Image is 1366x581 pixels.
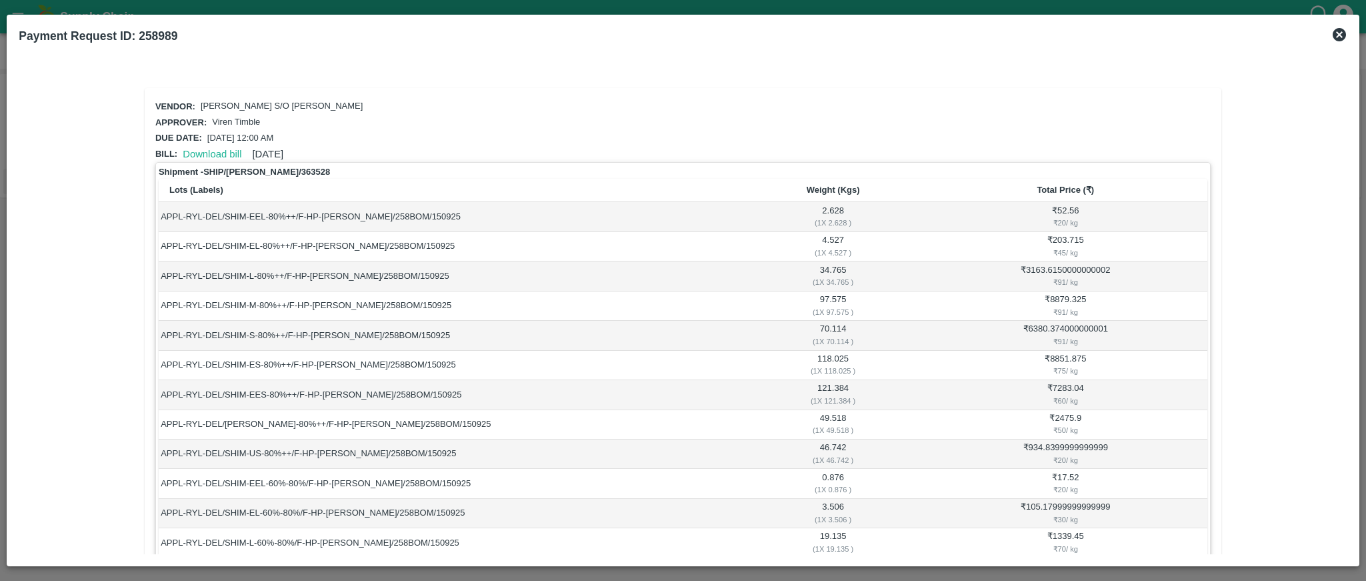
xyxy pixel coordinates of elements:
div: ₹ 20 / kg [926,454,1205,466]
td: APPL-RYL-DEL/SHIM-EL-60%-80%/F-HP-[PERSON_NAME]/258BOM/150925 [159,499,743,528]
td: ₹ 203.715 [924,232,1208,261]
td: APPL-RYL-DEL/SHIM-EEL-60%-80%/F-HP-[PERSON_NAME]/258BOM/150925 [159,469,743,498]
td: APPL-RYL-DEL/SHIM-US-80%++/F-HP-[PERSON_NAME]/258BOM/150925 [159,440,743,469]
div: ₹ 60 / kg [926,395,1205,407]
div: ( 1 X 118.025 ) [745,365,921,377]
div: ₹ 50 / kg [926,424,1205,436]
td: ₹ 1339.45 [924,528,1208,558]
td: 49.518 [743,410,924,440]
td: 118.025 [743,351,924,380]
b: Payment Request ID: 258989 [19,29,177,43]
div: ₹ 91 / kg [926,276,1205,288]
b: Lots (Labels) [169,185,223,195]
td: APPL-RYL-DEL/SHIM-ES-80%++/F-HP-[PERSON_NAME]/258BOM/150925 [159,351,743,380]
div: ( 1 X 46.742 ) [745,454,921,466]
td: 121.384 [743,380,924,410]
div: ₹ 45 / kg [926,247,1205,259]
td: 4.527 [743,232,924,261]
div: ₹ 20 / kg [926,217,1205,229]
div: ₹ 75 / kg [926,365,1205,377]
td: 34.765 [743,261,924,291]
div: ( 1 X 19.135 ) [745,543,921,555]
div: ( 1 X 4.527 ) [745,247,921,259]
td: 2.628 [743,202,924,231]
span: Bill: [155,149,177,159]
td: APPL-RYL-DEL/SHIM-L-80%++/F-HP-[PERSON_NAME]/258BOM/150925 [159,261,743,291]
div: ₹ 30 / kg [926,514,1205,526]
div: ( 1 X 121.384 ) [745,395,921,407]
td: ₹ 105.17999999999999 [924,499,1208,528]
td: APPL-RYL-DEL/SHIM-EES-80%++/F-HP-[PERSON_NAME]/258BOM/150925 [159,380,743,410]
div: ( 1 X 3.506 ) [745,514,921,526]
td: ₹ 8851.875 [924,351,1208,380]
td: APPL-RYL-DEL/[PERSON_NAME]-80%++/F-HP-[PERSON_NAME]/258BOM/150925 [159,410,743,440]
td: ₹ 52.56 [924,202,1208,231]
div: ( 1 X 97.575 ) [745,306,921,318]
p: [PERSON_NAME] S/O [PERSON_NAME] [201,100,363,113]
b: Weight (Kgs) [807,185,860,195]
td: ₹ 17.52 [924,469,1208,498]
td: APPL-RYL-DEL/SHIM-EEL-80%++/F-HP-[PERSON_NAME]/258BOM/150925 [159,202,743,231]
td: APPL-RYL-DEL/SHIM-L-60%-80%/F-HP-[PERSON_NAME]/258BOM/150925 [159,528,743,558]
td: ₹ 3163.6150000000002 [924,261,1208,291]
td: ₹ 6380.374000000001 [924,321,1208,350]
p: [DATE] 12:00 AM [207,132,273,145]
div: ₹ 20 / kg [926,484,1205,496]
div: ( 1 X 34.765 ) [745,276,921,288]
td: ₹ 2475.9 [924,410,1208,440]
td: APPL-RYL-DEL/SHIM-EL-80%++/F-HP-[PERSON_NAME]/258BOM/150925 [159,232,743,261]
div: ( 1 X 49.518 ) [745,424,921,436]
div: ( 1 X 2.628 ) [745,217,921,229]
td: 46.742 [743,440,924,469]
a: Download bill [183,149,241,159]
td: 0.876 [743,469,924,498]
td: 3.506 [743,499,924,528]
span: Vendor: [155,101,195,111]
strong: Shipment - SHIP/[PERSON_NAME]/363528 [159,165,330,179]
span: Due date: [155,133,202,143]
td: APPL-RYL-DEL/SHIM-M-80%++/F-HP-[PERSON_NAME]/258BOM/150925 [159,292,743,321]
span: [DATE] [252,149,283,159]
td: ₹ 934.8399999999999 [924,440,1208,469]
td: ₹ 8879.325 [924,292,1208,321]
p: Viren Timble [212,116,260,129]
div: ₹ 91 / kg [926,336,1205,348]
td: ₹ 7283.04 [924,380,1208,410]
span: Approver: [155,117,207,127]
b: Total Price (₹) [1037,185,1094,195]
div: ₹ 70 / kg [926,543,1205,555]
div: ₹ 91 / kg [926,306,1205,318]
td: APPL-RYL-DEL/SHIM-S-80%++/F-HP-[PERSON_NAME]/258BOM/150925 [159,321,743,350]
td: 70.114 [743,321,924,350]
div: ( 1 X 70.114 ) [745,336,921,348]
td: 19.135 [743,528,924,558]
td: 97.575 [743,292,924,321]
div: ( 1 X 0.876 ) [745,484,921,496]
